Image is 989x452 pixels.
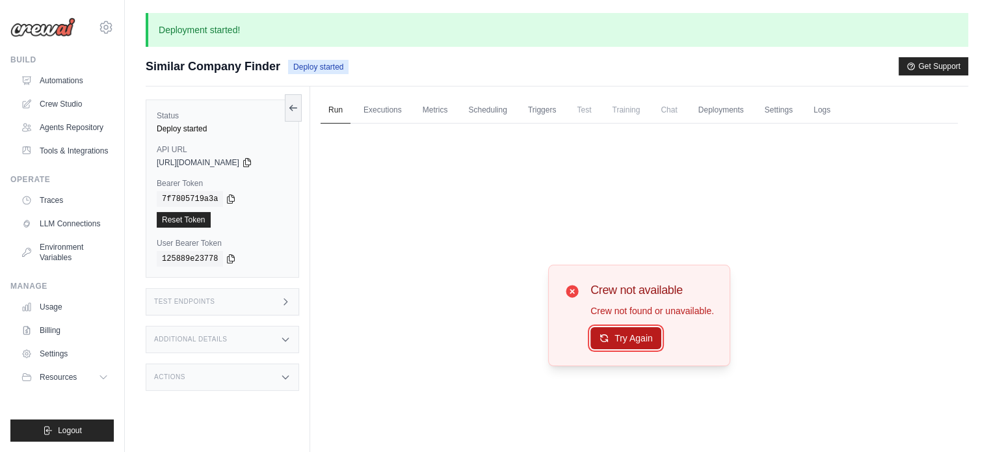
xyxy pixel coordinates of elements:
div: Manage [10,281,114,291]
a: Billing [16,320,114,341]
a: Executions [356,97,410,124]
span: Training is not available until the deployment is complete [604,97,648,123]
a: LLM Connections [16,213,114,234]
label: User Bearer Token [157,238,288,248]
a: Settings [757,97,800,124]
a: Crew Studio [16,94,114,114]
code: 7f7805719a3a [157,191,223,207]
a: Scheduling [460,97,514,124]
a: Deployments [691,97,752,124]
span: Similar Company Finder [146,57,280,75]
a: Tools & Integrations [16,140,114,161]
h3: Actions [154,373,185,381]
a: Triggers [520,97,564,124]
h3: Additional Details [154,336,227,343]
a: Usage [16,297,114,317]
a: Metrics [415,97,456,124]
span: Chat is not available until the deployment is complete [653,97,685,123]
button: Get Support [899,57,968,75]
img: Logo [10,18,75,37]
div: Deploy started [157,124,288,134]
label: API URL [157,144,288,155]
span: [URL][DOMAIN_NAME] [157,157,239,168]
button: Logout [10,419,114,442]
p: Deployment started! [146,13,968,47]
a: Logs [806,97,838,124]
a: Settings [16,343,114,364]
a: Reset Token [157,212,211,228]
a: Run [321,97,350,124]
button: Try Again [590,327,661,349]
a: Automations [16,70,114,91]
span: Logout [58,425,82,436]
p: Crew not found or unavailable. [590,304,714,317]
div: Build [10,55,114,65]
a: Agents Repository [16,117,114,138]
div: Operate [10,174,114,185]
button: Resources [16,367,114,388]
a: Traces [16,190,114,211]
code: 125889e23778 [157,251,223,267]
span: Test [569,97,599,123]
span: Deploy started [288,60,349,74]
a: Environment Variables [16,237,114,268]
span: Resources [40,372,77,382]
h3: Test Endpoints [154,298,215,306]
label: Status [157,111,288,121]
label: Bearer Token [157,178,288,189]
h3: Crew not available [590,281,714,299]
iframe: Chat Widget [924,390,989,452]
